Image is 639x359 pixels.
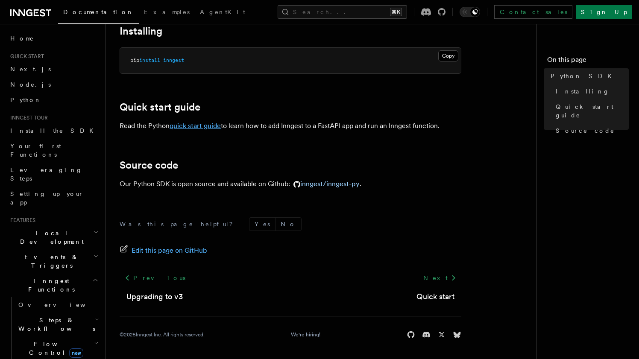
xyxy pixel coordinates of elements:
span: Source code [556,126,615,135]
span: Install the SDK [10,127,99,134]
a: Previous [120,270,190,286]
span: Inngest Functions [7,277,92,294]
a: Installing [120,25,162,37]
a: Examples [139,3,195,23]
span: install [139,57,160,63]
span: Your first Functions [10,143,61,158]
span: AgentKit [200,9,245,15]
kbd: ⌘K [390,8,402,16]
a: Installing [552,84,629,99]
span: Edit this page on GitHub [132,245,207,257]
a: Python SDK [547,68,629,84]
span: Flow Control [15,340,94,357]
div: © 2025 Inngest Inc. All rights reserved. [120,331,205,338]
span: Python SDK [551,72,617,80]
span: Next.js [10,66,51,73]
button: Inngest Functions [7,273,100,297]
span: Features [7,217,35,224]
a: Quick start guide [120,101,200,113]
button: Copy [438,50,458,61]
a: Edit this page on GitHub [120,245,207,257]
p: Was this page helpful? [120,220,239,228]
span: Local Development [7,229,93,246]
a: Documentation [58,3,139,24]
button: Local Development [7,225,100,249]
button: No [276,218,301,231]
a: Source code [120,159,178,171]
a: Setting up your app [7,186,100,210]
a: Quick start [416,291,454,303]
a: Install the SDK [7,123,100,138]
a: Next [418,270,461,286]
span: Installing [556,87,610,96]
span: Documentation [63,9,134,15]
a: quick start guide [170,122,221,130]
a: Node.js [7,77,100,92]
span: Overview [18,301,106,308]
button: Steps & Workflows [15,312,100,336]
span: Inngest tour [7,114,48,121]
span: Events & Triggers [7,253,93,270]
span: Home [10,34,34,43]
a: Quick start guide [552,99,629,123]
button: Search...⌘K [278,5,407,19]
a: Home [7,31,100,46]
span: Steps & Workflows [15,316,95,333]
a: We're hiring! [291,331,320,338]
span: new [69,348,83,358]
span: Leveraging Steps [10,166,82,182]
p: Read the Python to learn how to add Inngest to a FastAPI app and run an Inngest function. [120,120,461,132]
a: AgentKit [195,3,250,23]
a: Sign Up [576,5,632,19]
button: Toggle dark mode [460,7,480,17]
h4: On this page [547,55,629,68]
span: inngest [163,57,184,63]
a: Contact sales [494,5,572,19]
span: pip [130,57,139,63]
span: Node.js [10,81,51,88]
a: Python [7,92,100,108]
a: Leveraging Steps [7,162,100,186]
span: Setting up your app [10,190,84,206]
span: Quick start [7,53,44,60]
a: Overview [15,297,100,312]
span: Python [10,96,41,103]
span: Examples [144,9,190,15]
a: Source code [552,123,629,138]
a: inngest/inngest-py [290,180,360,188]
button: Events & Triggers [7,249,100,273]
a: Upgrading to v3 [126,291,183,303]
span: Quick start guide [556,102,629,120]
button: Yes [249,218,275,231]
a: Next.js [7,61,100,77]
p: Our Python SDK is open source and available on Github: . [120,178,461,190]
a: Your first Functions [7,138,100,162]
